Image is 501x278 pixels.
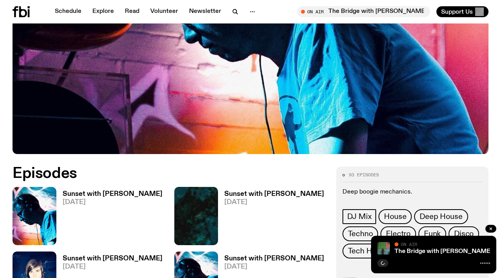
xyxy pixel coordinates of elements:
span: Deep House [420,212,462,221]
a: House [378,209,412,224]
span: Electro [386,230,411,238]
a: Read [120,6,144,17]
span: [DATE] [63,264,162,270]
button: Support Us [436,6,488,17]
span: 93 episodes [349,173,379,177]
a: Disco [449,226,479,241]
a: Explore [88,6,119,17]
span: House [384,212,406,221]
a: Funk [418,226,446,241]
h3: Sunset with [PERSON_NAME] [63,191,162,197]
h3: Sunset with [PERSON_NAME] [63,255,162,262]
a: Electro [380,226,416,241]
a: Techno [342,226,378,241]
img: Amelia Sparke is wearing a black hoodie and pants, leaning against a blue, green and pink wall wi... [377,242,390,255]
a: DJ Mix [342,209,377,224]
p: Deep boogie mechanics. [342,188,482,196]
span: Funk [424,230,441,238]
h3: Sunset with [PERSON_NAME] [224,255,324,262]
span: Techno [348,230,373,238]
a: The Bridge with [PERSON_NAME] [395,248,492,255]
a: Sunset with [PERSON_NAME][DATE] [218,191,324,245]
span: DJ Mix [347,212,372,221]
span: [DATE] [63,199,162,206]
a: Schedule [50,6,86,17]
span: On Air [401,242,417,247]
a: Deep House [414,209,468,224]
span: [DATE] [224,264,324,270]
a: Volunteer [146,6,183,17]
span: Support Us [441,8,473,15]
a: Newsletter [184,6,226,17]
h2: Episodes [13,167,327,181]
img: Simon Caldwell stands side on, looking downwards. He has headphones on. Behind him is a brightly ... [13,187,56,245]
span: [DATE] [224,199,324,206]
button: On AirThe Bridge with [PERSON_NAME] [297,6,430,17]
h3: Sunset with [PERSON_NAME] [224,191,324,197]
span: Tech House [348,247,389,255]
a: Sunset with [PERSON_NAME][DATE] [56,191,162,245]
span: Disco [454,230,474,238]
a: Tech House [342,244,394,258]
